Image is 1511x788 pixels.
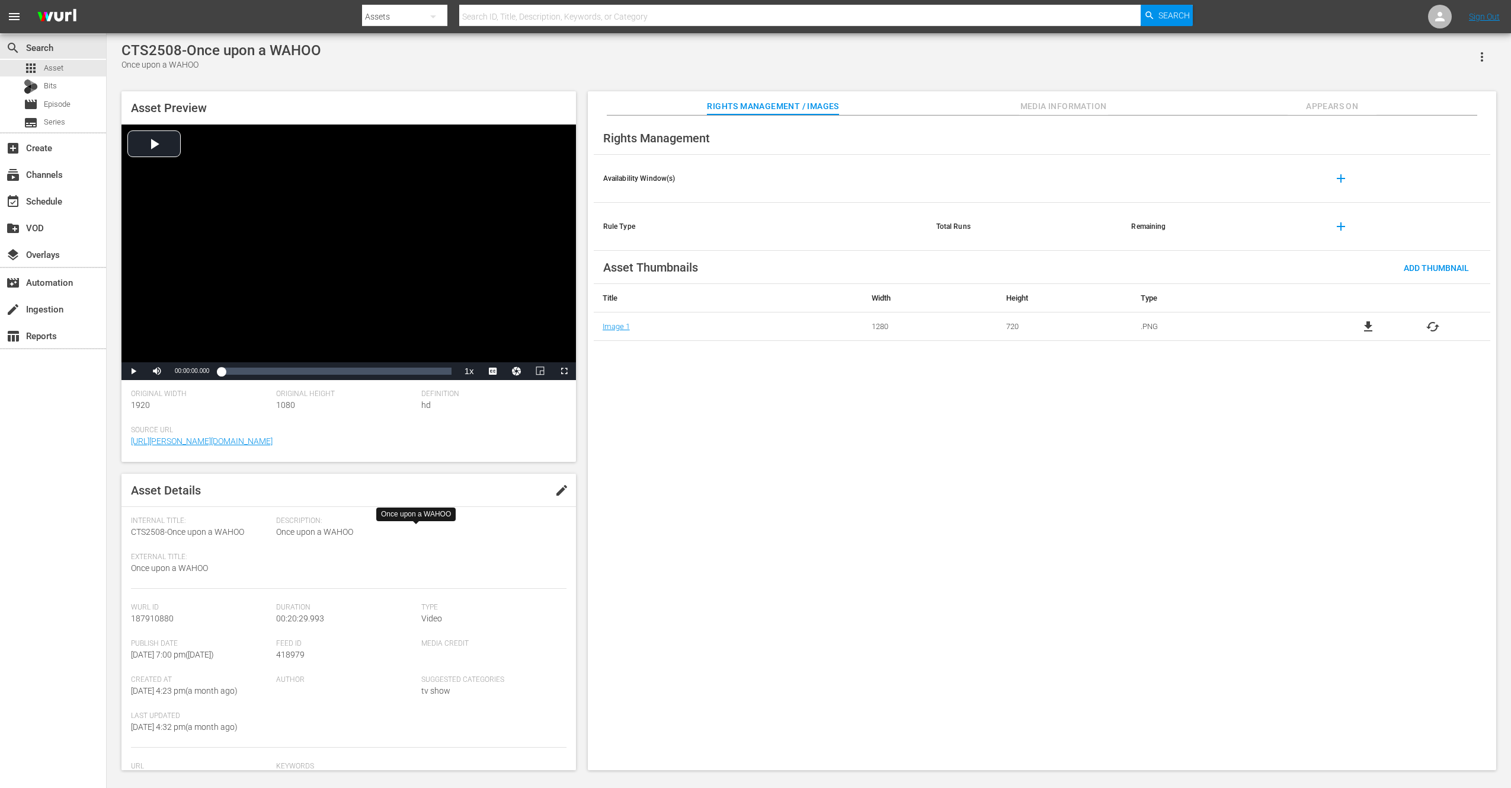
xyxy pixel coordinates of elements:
span: Once upon a WAHOO [131,563,208,573]
span: Description: [276,516,561,526]
span: Author [276,675,415,685]
span: Rights Management [603,131,710,145]
span: Series [24,116,38,130]
span: Media Credit [421,639,561,649]
span: Wurl Id [131,603,270,612]
div: Progress Bar [221,368,451,375]
div: CTS2508-Once upon a WAHOO [121,42,321,59]
span: External Title: [131,553,270,562]
span: [DATE] 4:23 pm ( a month ago ) [131,686,238,696]
span: Video [421,614,442,623]
span: Media Information [1019,99,1108,114]
span: edit [555,483,569,497]
a: Image 1 [603,322,630,331]
span: add [1334,171,1348,186]
span: [DATE] 7:00 pm ( [DATE] ) [131,650,214,659]
a: file_download [1361,320,1375,334]
th: Total Runs [927,203,1122,251]
span: Schedule [6,194,20,209]
div: Once upon a WAHOO [121,59,321,71]
span: Ingestion [6,302,20,317]
span: Appears On [1288,99,1376,114]
span: Search [6,41,20,55]
button: Play [121,362,145,380]
button: add [1327,164,1355,193]
button: Playback Rate [457,362,481,380]
span: Bits [44,80,57,92]
span: Last Updated [131,712,270,721]
th: Height [997,284,1132,312]
span: [DATE] 4:32 pm ( a month ago ) [131,722,238,732]
button: Mute [145,362,169,380]
span: Automation [6,276,20,290]
th: Availability Window(s) [594,155,927,203]
img: ans4CAIJ8jUAAAAAAAAAAAAAAAAAAAAAAAAgQb4GAAAAAAAAAAAAAAAAAAAAAAAAJMjXAAAAAAAAAAAAAAAAAAAAAAAAgAT5G... [28,3,85,31]
span: 1080 [276,400,295,410]
span: menu [7,9,21,24]
span: Create [6,141,20,155]
span: 1920 [131,400,150,410]
span: Series [44,116,65,128]
span: Source Url [131,426,561,435]
span: hd [421,400,431,410]
td: 1280 [863,312,997,341]
th: Type [1132,284,1311,312]
span: VOD [6,221,20,235]
button: Search [1141,5,1193,26]
span: Channels [6,168,20,182]
button: Add Thumbnail [1394,257,1478,278]
span: 187910880 [131,614,174,623]
span: Duration [276,603,415,612]
span: 00:00:00.000 [175,368,209,374]
button: add [1327,212,1355,241]
span: 00:20:29.993 [276,614,324,623]
span: Original Width [131,390,270,399]
a: [URL][PERSON_NAME][DOMAIN_NAME] [131,436,273,446]
span: Add Thumbnail [1394,263,1478,273]
button: Jump To Time [505,362,529,380]
td: 720 [997,312,1132,341]
th: Rule Type [594,203,927,251]
span: Asset [44,62,63,74]
span: Original Height [276,390,415,399]
span: Once upon a WAHOO [276,526,561,538]
button: cached [1426,320,1440,334]
span: Definition [421,390,561,399]
div: Video Player [121,125,576,380]
span: tv show [421,686,450,696]
button: Picture-in-Picture [529,362,552,380]
span: Publish Date [131,639,270,649]
span: 418979 [276,650,305,659]
span: Episode [24,97,38,111]
button: edit [548,476,576,505]
span: Asset [24,61,38,75]
span: Feed ID [276,639,415,649]
span: Reports [6,329,20,343]
span: Search [1158,5,1190,26]
span: Rights Management / Images [707,99,838,114]
span: Internal Title: [131,516,270,526]
span: add [1334,219,1348,234]
span: Overlays [6,248,20,262]
span: Url [131,762,270,771]
span: Suggested Categories [421,675,561,685]
span: Asset Details [131,483,201,497]
th: Title [594,284,863,312]
th: Width [863,284,997,312]
a: Sign Out [1469,12,1500,21]
td: .PNG [1132,312,1311,341]
button: Captions [481,362,505,380]
div: Bits [24,79,38,94]
div: Once upon a WAHOO [381,509,451,519]
span: Keywords [276,762,561,771]
span: Episode [44,98,71,110]
span: Created At [131,675,270,685]
span: Asset Preview [131,101,207,115]
span: CTS2508-Once upon a WAHOO [131,527,244,537]
span: Asset Thumbnails [603,260,698,275]
button: Fullscreen [552,362,576,380]
span: Type [421,603,561,612]
th: Remaining [1122,203,1317,251]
